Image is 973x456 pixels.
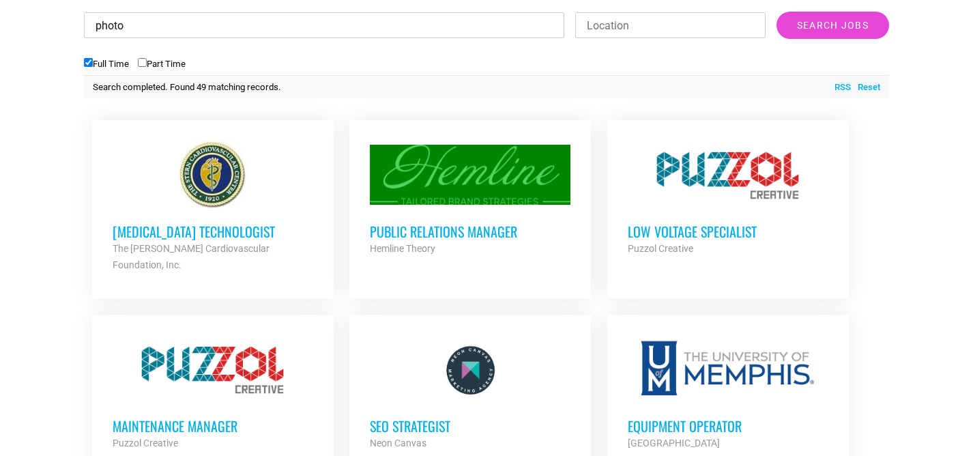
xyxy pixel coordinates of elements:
a: [MEDICAL_DATA] Technologist The [PERSON_NAME] Cardiovascular Foundation, Inc. [92,120,334,294]
strong: [GEOGRAPHIC_DATA] [628,438,720,448]
input: Keywords [84,12,564,38]
input: Search Jobs [776,12,889,39]
strong: The [PERSON_NAME] Cardiovascular Foundation, Inc. [113,243,270,270]
h3: Public Relations Manager [370,223,570,240]
strong: Puzzol Creative [113,438,178,448]
a: Reset [851,81,880,94]
span: Search completed. Found 49 matching records. [93,82,281,92]
h3: SEO Strategist [370,417,570,435]
input: Location [575,12,766,38]
a: RSS [828,81,851,94]
a: Low Voltage Specialist Puzzol Creative [607,120,849,277]
strong: Neon Canvas [370,438,426,448]
h3: [MEDICAL_DATA] Technologist [113,223,313,240]
input: Full Time [84,58,93,67]
strong: Hemline Theory [370,243,435,254]
h3: Equipment Operator [628,417,828,435]
h3: Low Voltage Specialist [628,223,828,240]
label: Full Time [84,59,129,69]
a: Public Relations Manager Hemline Theory [349,120,591,277]
input: Part Time [138,58,147,67]
strong: Puzzol Creative [628,243,693,254]
h3: Maintenance Manager [113,417,313,435]
label: Part Time [138,59,186,69]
